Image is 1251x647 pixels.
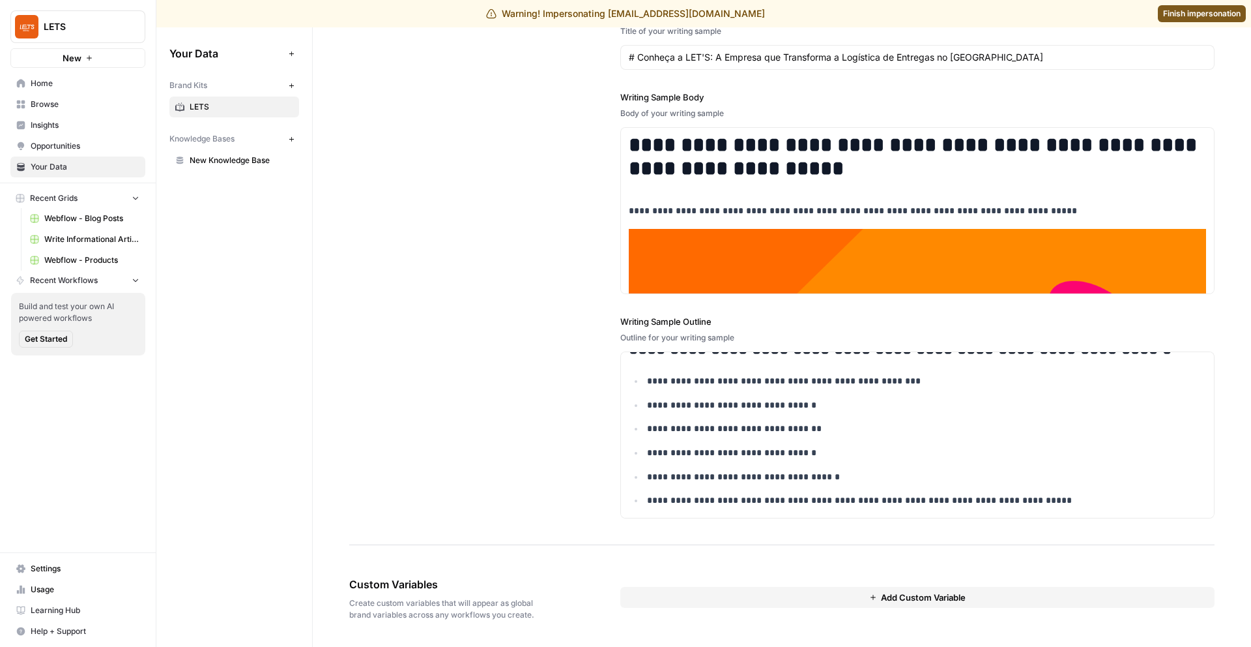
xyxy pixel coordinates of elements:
button: Add Custom Variable [620,587,1215,608]
a: Opportunities [10,136,145,157]
span: Webflow - Blog Posts [44,213,139,224]
a: Write Informational Article [24,229,145,250]
div: Body of your writing sample [620,108,1215,119]
img: LETS Logo [15,15,38,38]
span: Get Started [25,333,67,345]
button: Recent Grids [10,188,145,208]
a: New Knowledge Base [169,150,299,171]
span: Your Data [169,46,283,61]
span: Add Custom Variable [881,591,966,604]
button: Recent Workflows [10,271,145,290]
span: Build and test your own AI powered workflows [19,301,137,324]
a: Learning Hub [10,600,145,621]
button: Get Started [19,331,73,348]
a: Insights [10,115,145,136]
span: LETS [190,101,293,113]
a: Home [10,73,145,94]
span: Home [31,78,139,89]
div: Outline for your writing sample [620,332,1215,344]
input: Game Day Gear Guide [629,51,1206,64]
span: Recent Workflows [30,275,98,286]
span: New Knowledge Base [190,155,293,166]
button: New [10,48,145,68]
span: LETS [44,20,122,33]
a: Browse [10,94,145,115]
span: Opportunities [31,140,139,152]
a: LETS [169,97,299,117]
span: Browse [31,98,139,110]
button: Workspace: LETS [10,10,145,43]
span: Learning Hub [31,605,139,616]
span: Custom Variables [349,577,547,592]
span: Write Informational Article [44,233,139,245]
span: Help + Support [31,625,139,637]
span: New [63,52,81,65]
span: Your Data [31,161,139,173]
a: Your Data [10,157,145,177]
label: Writing Sample Outline [620,315,1215,328]
span: Webflow - Products [44,254,139,266]
span: Knowledge Bases [169,133,235,145]
span: Finish impersonation [1163,8,1241,20]
div: Title of your writing sample [620,25,1215,37]
span: Recent Grids [30,192,78,204]
a: Settings [10,558,145,579]
span: Settings [31,563,139,575]
span: Brand Kits [169,80,207,91]
label: Writing Sample Body [620,91,1215,104]
div: Warning! Impersonating [EMAIL_ADDRESS][DOMAIN_NAME] [486,7,765,20]
a: Webflow - Blog Posts [24,208,145,229]
span: Usage [31,584,139,595]
a: Finish impersonation [1158,5,1246,22]
span: Insights [31,119,139,131]
span: Create custom variables that will appear as global brand variables across any workflows you create. [349,597,547,621]
button: Help + Support [10,621,145,642]
a: Usage [10,579,145,600]
a: Webflow - Products [24,250,145,271]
